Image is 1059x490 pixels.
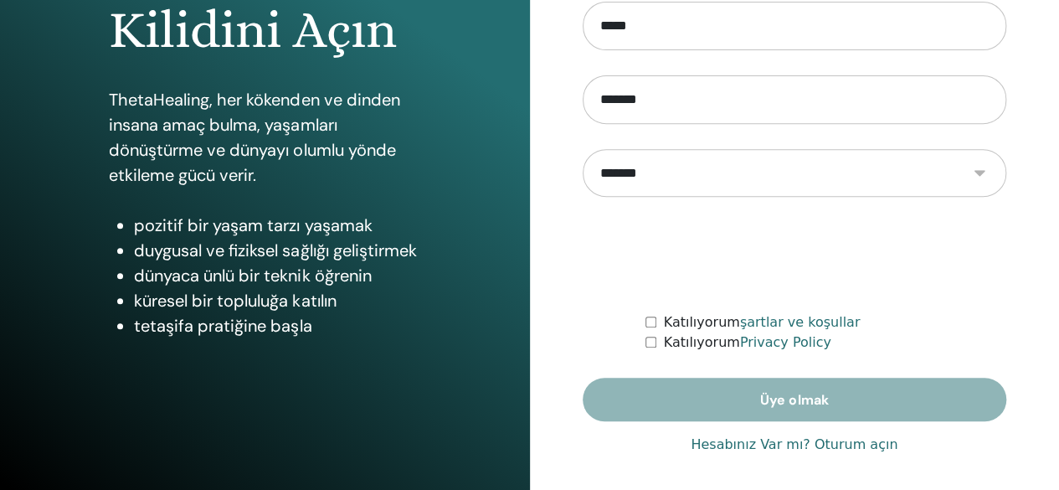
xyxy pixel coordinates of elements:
label: Katılıyorum [663,312,860,333]
iframe: reCAPTCHA [667,222,922,287]
li: pozitif bir yaşam tarzı yaşamak [134,213,420,238]
li: tetaşifa pratiğine başla [134,313,420,338]
li: küresel bir topluluğa katılın [134,288,420,313]
li: dünyaca ünlü bir teknik öğrenin [134,263,420,288]
a: şartlar ve koşullar [740,314,861,330]
p: ThetaHealing, her kökenden ve dinden insana amaç bulma, yaşamları dönüştürme ve dünyayı olumlu yö... [109,87,420,188]
label: Katılıyorum [663,333,830,353]
a: Hesabınız Var mı? Oturum açın [691,435,897,455]
a: Privacy Policy [740,334,831,350]
li: duygusal ve fiziksel sağlığı geliştirmek [134,238,420,263]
